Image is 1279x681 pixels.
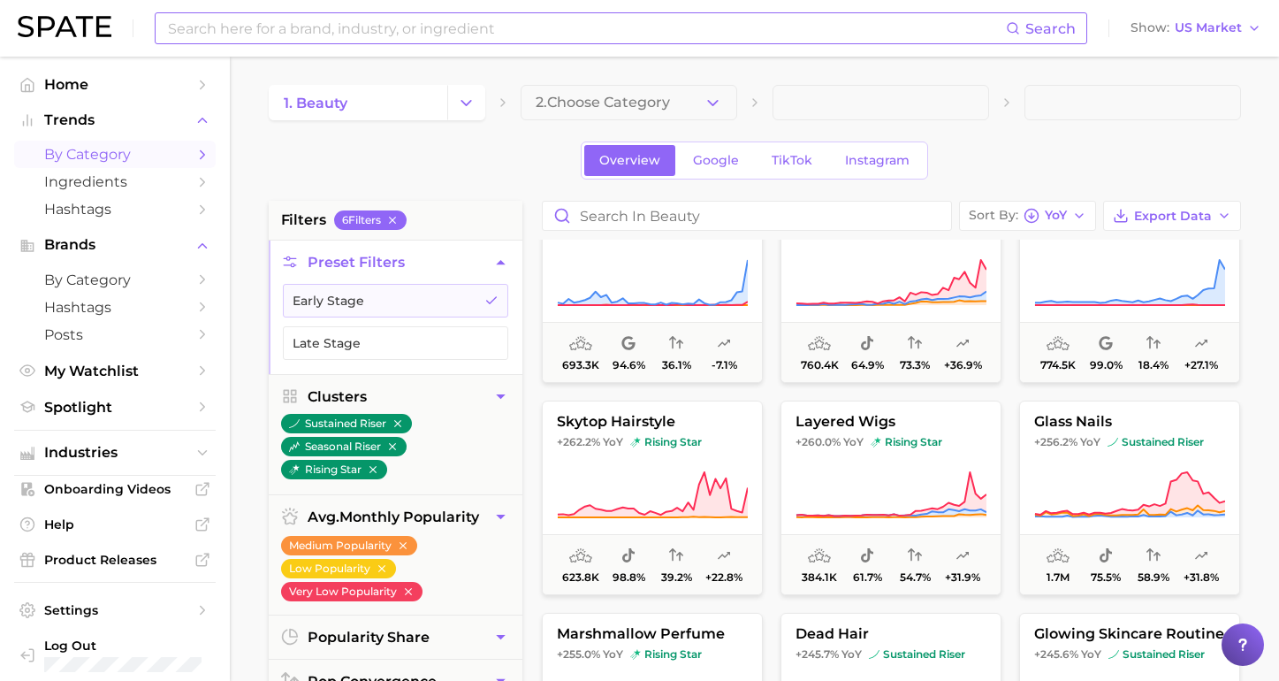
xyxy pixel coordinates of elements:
[1034,647,1078,661] span: +245.6%
[1184,571,1219,584] span: +31.8%
[802,571,837,584] span: 384.1k
[44,445,186,461] span: Industries
[44,76,186,93] span: Home
[669,333,683,355] span: popularity convergence: Low Convergence
[612,359,644,371] span: 94.6%
[308,509,339,525] abbr: average
[281,437,407,456] button: seasonal riser
[630,647,702,662] span: rising star
[908,546,922,567] span: popularity convergence: Medium Convergence
[308,509,479,525] span: monthly popularity
[781,626,1001,642] span: dead hair
[281,210,326,231] span: filters
[955,546,970,567] span: popularity predicted growth: Likely
[44,638,243,654] span: Log Out
[621,333,636,355] span: popularity share: Google
[1108,435,1204,449] span: sustained riser
[945,571,980,584] span: +31.9%
[44,552,186,568] span: Product Releases
[780,188,1001,383] button: raccoon tail hair+277.2% YoYrising starrising star760.4k64.9%73.3%+36.9%
[281,559,396,578] button: Low Popularity
[542,401,763,595] button: skytop hairstyle+262.2% YoYrising starrising star623.8k98.8%39.2%+22.8%
[44,201,186,218] span: Hashtags
[612,571,644,584] span: 98.8%
[1138,359,1169,371] span: 18.4%
[850,359,883,371] span: 64.9%
[562,571,599,584] span: 623.8k
[283,284,508,318] button: Early Stage
[1020,626,1239,642] span: glowing skincare routine
[1081,647,1101,662] span: YoY
[1146,333,1161,355] span: popularity convergence: Very Low Convergence
[543,414,762,430] span: skytop hairstyle
[44,146,186,163] span: by Category
[44,399,186,416] span: Spotlight
[630,649,641,660] img: rising star
[14,266,216,294] a: by Category
[14,394,216,421] a: Spotlight
[808,546,831,567] span: average monthly popularity: Low Popularity
[14,195,216,223] a: Hashtags
[562,359,599,371] span: 693.3k
[843,435,864,449] span: YoY
[693,153,739,168] span: Google
[830,145,925,176] a: Instagram
[1091,571,1121,584] span: 75.5%
[1034,435,1077,448] span: +256.2%
[44,112,186,128] span: Trends
[1194,333,1208,355] span: popularity predicted growth: Likely
[269,495,522,539] button: avg.monthly popularity
[14,294,216,321] a: Hashtags
[289,418,300,429] img: sustained riser
[557,435,600,448] span: +262.2%
[44,272,186,288] span: by Category
[569,333,592,355] span: average monthly popularity: Medium Popularity
[542,188,763,383] button: boho headband+287.7% YoYrising starrising star693.3k94.6%36.1%-7.1%
[621,546,636,567] span: popularity share: TikTok
[955,333,970,355] span: popularity predicted growth: Very Likely
[1047,333,1070,355] span: average monthly popularity: Medium Popularity
[569,546,592,567] span: average monthly popularity: Low Popularity
[44,326,186,343] span: Posts
[44,602,186,618] span: Settings
[1040,359,1076,371] span: 774.5k
[1184,359,1218,371] span: +27.1%
[44,481,186,497] span: Onboarding Videos
[757,145,827,176] a: TikTok
[1138,571,1169,584] span: 58.9%
[1131,23,1169,33] span: Show
[281,536,417,555] button: Medium Popularity
[669,546,683,567] span: popularity convergence: Low Convergence
[543,626,762,642] span: marshmallow perfume
[959,201,1096,231] button: Sort ByYoY
[14,511,216,538] a: Help
[871,435,942,449] span: rising star
[796,647,839,661] span: +245.7%
[334,210,407,230] button: 6Filters
[44,237,186,253] span: Brands
[1019,401,1240,595] button: glass nails+256.2% YoYsustained risersustained riser1.7m75.5%58.9%+31.8%
[14,141,216,168] a: by Category
[1020,414,1239,430] span: glass nails
[900,359,930,371] span: 73.3%
[14,71,216,98] a: Home
[1108,649,1119,660] img: sustained riser
[283,326,508,360] button: Late Stage
[447,85,485,120] button: Change Category
[521,85,737,120] button: 2.Choose Category
[1108,647,1205,662] span: sustained riser
[845,153,910,168] span: Instagram
[969,210,1018,220] span: Sort By
[599,153,660,168] span: Overview
[1045,210,1067,220] span: YoY
[281,414,412,433] button: sustained riser
[1080,435,1100,449] span: YoY
[1047,546,1070,567] span: average monthly popularity: Medium Popularity
[14,357,216,385] a: My Watchlist
[308,629,430,646] span: popularity share
[269,375,522,418] button: Clusters
[536,95,670,111] span: 2. Choose Category
[943,359,981,371] span: +36.9%
[796,435,841,448] span: +260.0%
[852,571,881,584] span: 61.7%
